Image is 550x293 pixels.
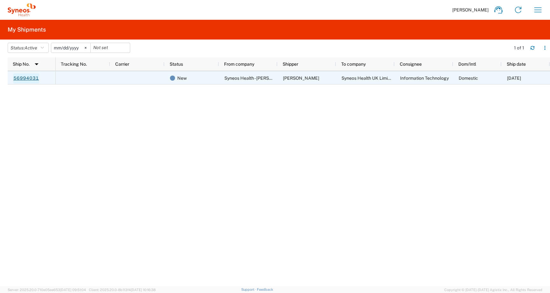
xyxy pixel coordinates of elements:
div: 1 of 1 [514,45,525,51]
span: Gemma Smith-Lyons [283,76,319,81]
h2: My Shipments [8,26,46,33]
span: Dom/Intl [458,62,476,67]
span: [DATE] 09:51:04 [60,288,86,292]
span: New [177,71,187,85]
img: arrow-dropdown.svg [32,59,42,69]
span: Syneos Health - Gemma Smith-Lyons [224,76,293,81]
span: Information Technology [400,76,449,81]
span: Copyright © [DATE]-[DATE] Agistix Inc., All Rights Reserved [444,287,542,293]
span: Tracking No. [61,62,87,67]
span: [DATE] 10:16:38 [131,288,156,292]
span: Domestic [459,76,478,81]
span: Server: 2025.20.0-710e05ee653 [8,288,86,292]
input: Not set [91,43,130,53]
span: Consignee [400,62,422,67]
a: 56994031 [13,73,39,84]
span: Syneos Health UK Limited [342,76,394,81]
span: 10/03/2025 [507,76,521,81]
a: Support [241,288,257,291]
span: Client: 2025.20.0-8b113f4 [89,288,156,292]
span: Ship No. [13,62,30,67]
span: Active [25,45,37,50]
span: To company [341,62,366,67]
span: From company [224,62,254,67]
input: Not set [51,43,90,53]
a: Feedback [257,288,273,291]
span: Shipper [283,62,298,67]
span: Carrier [115,62,129,67]
span: Status [170,62,183,67]
span: [PERSON_NAME] [452,7,489,13]
span: Ship date [507,62,526,67]
button: Status:Active [8,43,49,53]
